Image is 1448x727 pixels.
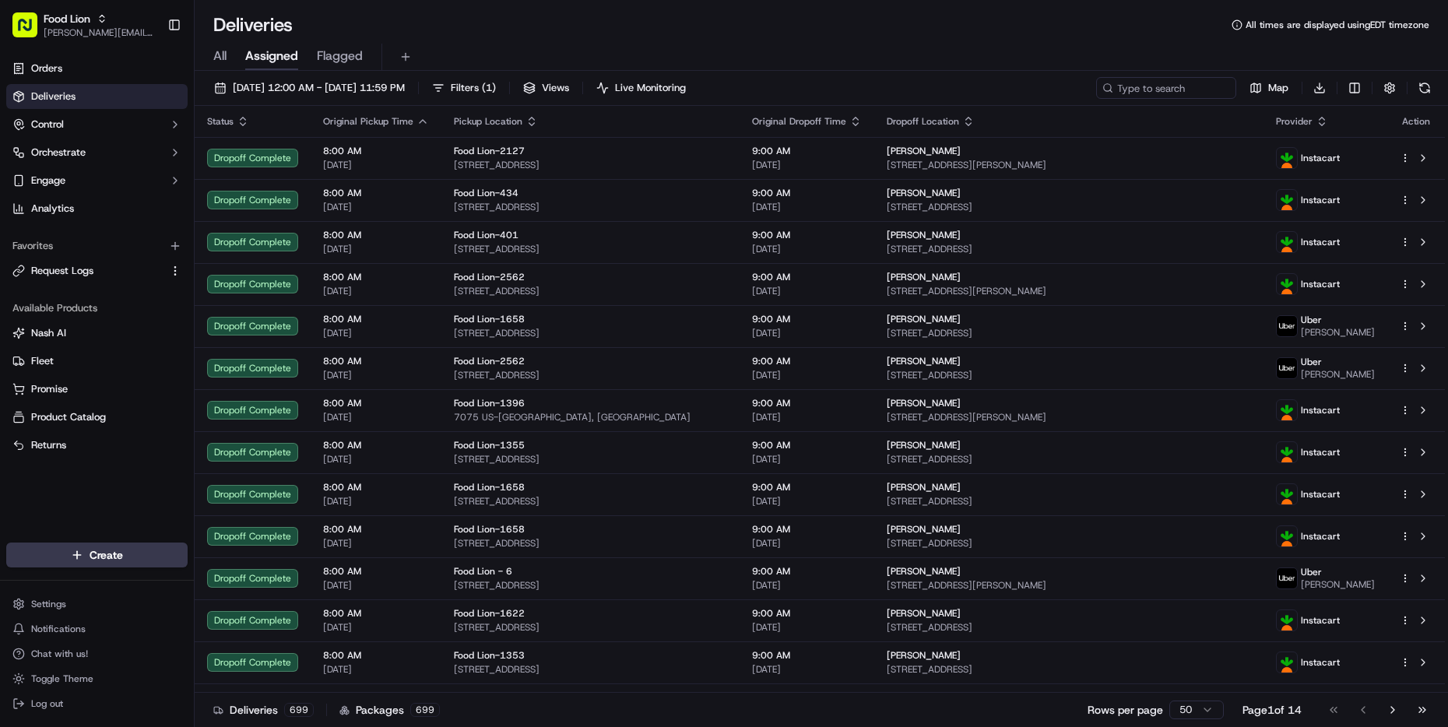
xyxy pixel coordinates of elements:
[284,703,314,717] div: 699
[6,321,188,346] button: Nash AI
[752,579,862,592] span: [DATE]
[31,174,65,188] span: Engage
[516,77,576,99] button: Views
[1242,77,1295,99] button: Map
[1301,236,1340,248] span: Instacart
[887,159,1251,171] span: [STREET_ADDRESS][PERSON_NAME]
[1301,356,1322,368] span: Uber
[887,229,961,241] span: [PERSON_NAME]
[207,77,412,99] button: [DATE] 12:00 AM - [DATE] 11:59 PM
[31,410,106,424] span: Product Catalog
[31,90,76,104] span: Deliveries
[1096,77,1236,99] input: Type to search
[752,439,862,451] span: 9:00 AM
[542,81,569,95] span: Views
[323,285,429,297] span: [DATE]
[6,543,188,567] button: Create
[752,537,862,550] span: [DATE]
[12,326,181,340] a: Nash AI
[887,243,1251,255] span: [STREET_ADDRESS]
[323,271,429,283] span: 8:00 AM
[31,623,86,635] span: Notifications
[323,537,429,550] span: [DATE]
[454,691,518,704] span: Food Lion-596
[6,196,188,221] a: Analytics
[1277,400,1297,420] img: profile_instacart_ahold_partner.png
[454,327,727,339] span: [STREET_ADDRESS]
[90,547,123,563] span: Create
[752,481,862,493] span: 9:00 AM
[752,201,862,213] span: [DATE]
[887,145,961,157] span: [PERSON_NAME]
[1277,610,1297,630] img: profile_instacart_ahold_partner.png
[31,673,93,685] span: Toggle Theme
[6,405,188,430] button: Product Catalog
[12,410,181,424] a: Product Catalog
[454,565,512,578] span: Food Lion - 6
[31,146,86,160] span: Orchestrate
[12,382,181,396] a: Promise
[752,115,846,128] span: Original Dropoff Time
[454,243,727,255] span: [STREET_ADDRESS]
[887,271,961,283] span: [PERSON_NAME]
[31,61,62,76] span: Orders
[1301,314,1322,326] span: Uber
[6,112,188,137] button: Control
[887,649,961,662] span: [PERSON_NAME]
[323,523,429,536] span: 8:00 AM
[752,691,862,704] span: 9:00 AM
[887,607,961,620] span: [PERSON_NAME]
[1400,115,1432,128] div: Action
[425,77,503,99] button: Filters(1)
[752,159,862,171] span: [DATE]
[1088,702,1163,718] p: Rows per page
[454,607,525,620] span: Food Lion-1622
[233,81,405,95] span: [DATE] 12:00 AM - [DATE] 11:59 PM
[752,565,862,578] span: 9:00 AM
[1301,278,1340,290] span: Instacart
[752,649,862,662] span: 9:00 AM
[323,453,429,465] span: [DATE]
[1277,568,1297,588] img: profile_uber_ahold_partner.png
[31,648,88,660] span: Chat with us!
[887,495,1251,507] span: [STREET_ADDRESS]
[1277,274,1297,294] img: profile_instacart_ahold_partner.png
[454,201,727,213] span: [STREET_ADDRESS]
[887,439,961,451] span: [PERSON_NAME]
[1301,656,1340,669] span: Instacart
[752,145,862,157] span: 9:00 AM
[1414,77,1436,99] button: Refresh
[454,229,518,241] span: Food Lion-401
[213,702,314,718] div: Deliveries
[6,593,188,615] button: Settings
[454,115,522,128] span: Pickup Location
[6,258,188,283] button: Request Logs
[454,397,525,409] span: Food Lion-1396
[1277,484,1297,504] img: profile_instacart_ahold_partner.png
[887,691,961,704] span: [PERSON_NAME]
[213,12,293,37] h1: Deliveries
[44,11,90,26] button: Food Lion
[887,187,961,199] span: [PERSON_NAME]
[615,81,686,95] span: Live Monitoring
[887,621,1251,634] span: [STREET_ADDRESS]
[323,159,429,171] span: [DATE]
[31,118,64,132] span: Control
[887,481,961,493] span: [PERSON_NAME]
[1277,652,1297,673] img: profile_instacart_ahold_partner.png
[752,243,862,255] span: [DATE]
[454,621,727,634] span: [STREET_ADDRESS]
[31,382,68,396] span: Promise
[887,453,1251,465] span: [STREET_ADDRESS]
[887,327,1251,339] span: [STREET_ADDRESS]
[323,187,429,199] span: 8:00 AM
[6,168,188,193] button: Engage
[454,187,518,199] span: Food Lion-434
[454,355,525,367] span: Food Lion-2562
[1277,316,1297,336] img: profile_uber_ahold_partner.png
[323,649,429,662] span: 8:00 AM
[323,411,429,423] span: [DATE]
[451,81,496,95] span: Filters
[6,618,188,640] button: Notifications
[1301,326,1375,339] span: [PERSON_NAME]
